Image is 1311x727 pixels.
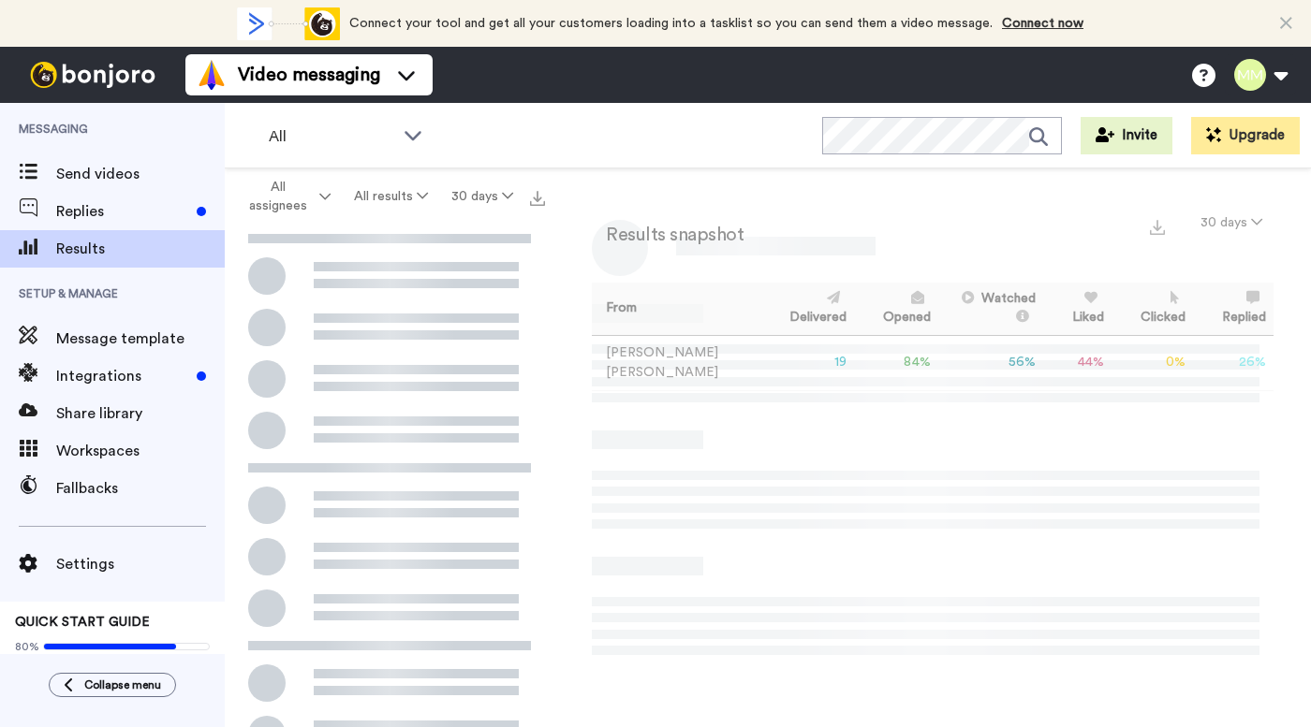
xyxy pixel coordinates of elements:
span: Results [56,238,225,260]
button: 30 days [439,180,524,213]
img: vm-color.svg [197,60,227,90]
span: Share library [56,402,225,425]
th: From [592,283,760,335]
img: bj-logo-header-white.svg [22,62,163,88]
button: Collapse menu [49,673,176,697]
span: All assignees [240,178,316,215]
td: 84 % [854,335,938,390]
span: Workspaces [56,440,225,462]
span: Collapse menu [84,677,161,692]
th: Delivered [760,283,854,335]
button: All assignees [228,170,343,223]
button: All results [343,180,440,213]
button: Invite [1081,117,1172,154]
td: 26 % [1193,335,1274,390]
span: Integrations [56,365,189,387]
button: Upgrade [1191,117,1300,154]
th: Replied [1193,283,1274,335]
td: [PERSON_NAME] [PERSON_NAME] [592,335,760,390]
button: Export all results that match these filters now. [524,182,551,211]
span: QUICK START GUIDE [15,616,150,629]
h2: Results snapshot [592,225,744,245]
span: Fallbacks [56,477,225,500]
span: All [269,125,394,148]
td: 0 % [1112,335,1193,390]
img: export.svg [1150,220,1165,235]
td: 19 [760,335,854,390]
span: Video messaging [238,62,380,88]
span: Settings [56,553,225,575]
button: 30 days [1189,206,1274,240]
span: 80% [15,639,39,654]
th: Watched [938,283,1044,335]
button: Export a summary of each team member’s results that match this filter now. [1144,212,1171,240]
td: 56 % [938,335,1044,390]
span: Connect your tool and get all your customers loading into a tasklist so you can send them a video... [349,17,993,30]
div: animation [237,7,340,40]
a: Connect now [1002,17,1083,30]
th: Liked [1043,283,1112,335]
span: Send videos [56,163,225,185]
th: Clicked [1112,283,1193,335]
span: Replies [56,200,189,223]
span: Message template [56,327,225,350]
img: export.svg [530,191,545,206]
td: 44 % [1043,335,1112,390]
th: Opened [854,283,938,335]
